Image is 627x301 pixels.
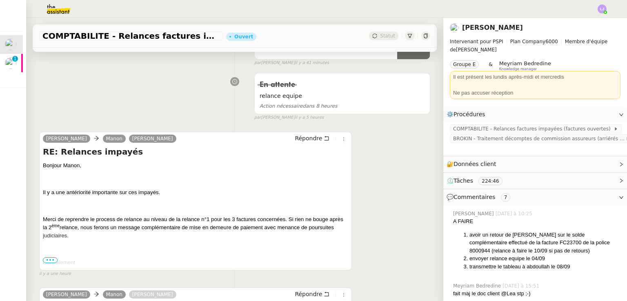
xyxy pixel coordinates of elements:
[453,282,502,290] span: Meyriam Bedredine
[43,146,348,157] h4: RE: Relances impayés
[254,114,261,121] span: par
[454,177,473,184] span: Tâches
[43,135,90,142] a: [PERSON_NAME]
[443,189,627,205] div: 💬Commentaires 7
[496,210,534,217] span: [DATE] à 10:25
[103,291,126,298] a: Manon
[598,4,607,13] img: svg
[260,103,303,109] span: Action nécessaire
[499,67,537,71] span: Knowledge manager
[43,257,58,263] span: •••
[499,60,551,66] span: Meyriam Bedredine
[454,161,496,167] span: Données client
[469,263,620,271] li: transmettre le tableau à abdoullah le 08/09
[295,134,322,142] span: Répondre
[447,177,509,184] span: ⏲️
[39,270,71,277] span: il y a une heure
[489,60,492,71] span: &
[454,111,485,117] span: Procédures
[254,60,261,66] span: par
[447,110,489,119] span: ⚙️
[545,39,558,44] span: 6000
[5,58,16,69] img: users%2FNmPW3RcGagVdwlUj0SIRjiM8zA23%2Favatar%2Fb3e8f68e-88d8-429d-a2bd-00fb6f2d12db
[13,56,17,63] p: 1
[462,24,523,31] a: [PERSON_NAME]
[510,39,545,44] span: Plan Company
[12,56,18,62] nz-badge-sup: 1
[260,103,338,109] span: dans 8 heures
[453,125,614,133] span: COMPTABILITE - Relances factures impayées (factures ouvertes)
[450,60,479,69] nz-tag: Groupe E
[43,189,160,195] span: Il y a une antériorité importante sur ces impayés.
[453,210,496,217] span: [PERSON_NAME]
[453,73,617,81] div: Il est présent les lundis après-midi et mercredis
[129,135,176,142] a: [PERSON_NAME]
[501,193,511,201] nz-tag: 7
[447,159,500,169] span: 🔐
[453,89,617,97] div: Ne pas accuser réception
[254,60,329,66] small: [PERSON_NAME]
[43,291,90,298] a: [PERSON_NAME]
[52,224,60,228] sup: ème
[295,60,329,66] span: il y a 41 minutes
[260,81,295,89] span: En attente
[499,60,551,71] app-user-label: Knowledge manager
[260,91,425,101] span: relance equipe
[43,162,81,168] span: Bonjour Manon,
[292,290,332,299] button: Répondre
[453,217,620,226] div: A FAIRE
[469,255,620,263] li: envoyer relance equipe le 04/09
[450,39,503,44] span: Intervenant pour PSPI
[292,134,332,143] button: Répondre
[453,290,620,298] div: fait maj le doc client @Lea stp ;-)
[502,282,541,290] span: [DATE] à 15:51
[103,135,126,142] a: Manon
[443,173,627,189] div: ⏲️Tâches 224:46
[443,106,627,122] div: ⚙️Procédures
[234,34,253,39] div: Ouvert
[443,156,627,172] div: 🔐Données client
[43,216,343,239] span: Merci de reprendre le process de relance au niveau de la relance n°1 pour les 3 factures concerné...
[450,38,620,54] span: [PERSON_NAME]
[380,33,395,39] span: Statut
[453,135,625,143] span: BROKIN - Traitement décomptes de commission assureurs (arriérés de primes ouverts)
[43,259,75,266] span: Cordialement
[295,114,324,121] span: il y a 5 heures
[447,194,514,200] span: 💬
[5,39,16,50] img: users%2F0zQGGmvZECeMseaPawnreYAQQyS2%2Favatar%2Feddadf8a-b06f-4db9-91c4-adeed775bb0f
[478,177,502,185] nz-tag: 224:46
[129,291,176,298] a: [PERSON_NAME]
[454,194,495,200] span: Commentaires
[450,23,459,32] img: users%2F0zQGGmvZECeMseaPawnreYAQQyS2%2Favatar%2Feddadf8a-b06f-4db9-91c4-adeed775bb0f
[42,32,220,40] span: COMPTABILITE - Relances factures impayées - [DATE]
[469,231,620,255] li: avoir un retour de [PERSON_NAME] sur le solde complémentaire effectué de la facture FC23700 de la...
[295,290,322,298] span: Répondre
[254,114,324,121] small: [PERSON_NAME]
